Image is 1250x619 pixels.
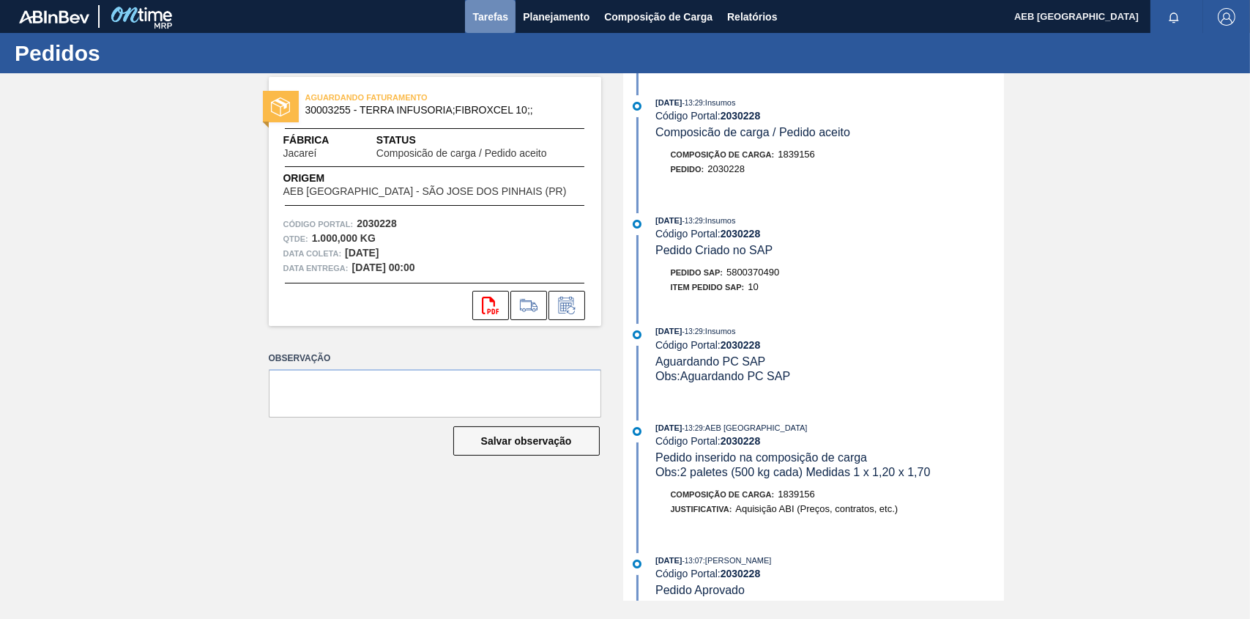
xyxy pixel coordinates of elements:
span: 1839156 [778,489,815,500]
span: [DATE] [655,423,682,432]
div: Ir para Composição de Carga [510,291,547,320]
div: Código Portal: [655,228,1003,240]
span: Composição de Carga : [671,150,775,159]
span: : [PERSON_NAME] [703,556,772,565]
span: Status [376,133,587,148]
span: [DATE] [655,556,682,565]
span: [DATE] [655,98,682,107]
span: Composição de Carga [604,8,713,26]
span: Fábrica [283,133,363,148]
span: Item pedido SAP: [671,283,745,292]
strong: [DATE] [345,247,379,259]
button: Notificações [1150,7,1197,27]
span: Composicão de carga / Pedido aceito [655,126,850,138]
span: Tarefas [472,8,508,26]
span: Aguardando PC SAP [655,355,765,368]
span: Obs: 2 paletes (500 kg cada) Medidas 1 x 1,20 x 1,70 [655,466,930,478]
span: : Insumos [703,327,736,336]
span: Composicão de carga / Pedido aceito [376,148,547,159]
strong: 2030228 [357,218,397,229]
strong: [DATE] 00:00 [352,262,415,273]
button: Salvar observação [453,426,600,456]
span: - 13:29 [682,217,703,225]
strong: 2030228 [721,568,761,579]
img: atual [633,102,641,111]
div: Código Portal: [655,568,1003,579]
span: [DATE] [655,327,682,336]
span: Pedido inserido na composição de carga [655,451,867,464]
div: Informar alteração no pedido [548,291,585,320]
span: Justificativa: [671,505,732,514]
span: - 13:29 [682,327,703,336]
span: Pedido Criado no SAP [655,244,773,256]
img: atual [633,427,641,436]
span: Relatórios [727,8,777,26]
span: Origem [283,171,587,186]
span: Planejamento [523,8,589,26]
span: [DATE] [655,216,682,225]
span: : Insumos [703,98,736,107]
span: Qtde : [283,231,308,246]
strong: 1.000,000 KG [312,232,376,244]
img: atual [633,560,641,568]
span: - 13:29 [682,99,703,107]
label: Observação [269,348,601,369]
span: Pedido Aprovado [655,584,745,596]
img: status [271,97,290,116]
span: 10 [748,281,758,292]
div: Código Portal: [655,110,1003,122]
strong: 2030228 [721,228,761,240]
span: : Insumos [703,216,736,225]
span: AEB [GEOGRAPHIC_DATA] - SÃO JOSE DOS PINHAIS (PR) [283,186,567,197]
span: Data entrega: [283,261,349,275]
div: Código Portal: [655,339,1003,351]
span: 30003255 - TERRA INFUSORIA;FIBROXCEL 10;; [305,105,571,116]
span: Código Portal: [283,217,354,231]
span: Jacareí [283,148,317,159]
strong: 2030228 [721,339,761,351]
strong: 2030228 [721,435,761,447]
strong: 2030228 [721,110,761,122]
span: - 13:29 [682,424,703,432]
span: : AEB [GEOGRAPHIC_DATA] [703,423,808,432]
span: Pedido SAP: [671,268,723,277]
span: 2030228 [707,163,745,174]
span: Obs: Aguardando PC SAP [655,370,790,382]
span: 1839156 [778,149,815,160]
span: Aquisição ABI (Preços, contratos, etc.) [735,503,898,514]
span: AGUARDANDO FATURAMENTO [305,90,510,105]
span: Data coleta: [283,246,342,261]
img: atual [633,220,641,229]
div: Abrir arquivo PDF [472,291,509,320]
span: - 13:07 [682,557,703,565]
div: Código Portal: [655,435,1003,447]
span: Pedido : [671,165,704,174]
h1: Pedidos [15,45,275,62]
span: Composição de Carga : [671,490,775,499]
img: Logout [1218,8,1235,26]
img: atual [633,330,641,339]
span: 5800370490 [726,267,779,278]
img: TNhmsLtSVTkK8tSr43FrP2fwEKptu5GPRR3wAAAABJRU5ErkJggg== [19,10,89,23]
